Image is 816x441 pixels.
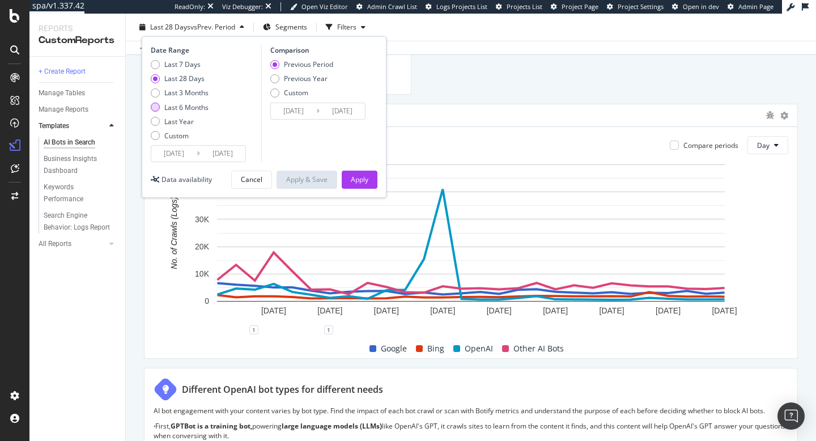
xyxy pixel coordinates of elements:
[271,103,316,119] input: Start Date
[426,2,487,11] a: Logs Projects List
[672,2,719,11] a: Open in dev
[161,175,212,184] div: Data availability
[154,406,788,415] p: AI bot engagement with your content varies by bot type. Find the impact of each bot crawl or scan...
[164,103,209,112] div: Last 6 Months
[44,181,107,205] div: Keywords Performance
[154,421,788,440] p: First, powering like OpenAI's GPT, it crawls sites to learn from the content it finds, and this c...
[496,2,542,11] a: Projects List
[487,306,512,315] text: [DATE]
[275,22,307,32] span: Segments
[551,2,598,11] a: Project Page
[320,103,365,119] input: End Date
[270,88,333,97] div: Custom
[135,18,249,36] button: Last 28 DaysvsPrev. Period
[656,306,681,315] text: [DATE]
[766,111,775,119] div: bug
[39,104,88,116] div: Manage Reports
[258,18,312,36] button: Segments
[175,2,205,11] div: ReadOnly:
[317,306,342,315] text: [DATE]
[195,269,210,278] text: 10K
[284,74,328,83] div: Previous Year
[342,171,377,189] button: Apply
[164,131,189,141] div: Custom
[39,87,117,99] a: Manage Tables
[241,175,262,184] div: Cancel
[44,210,117,234] a: Search Engine Behavior: Logs Report
[600,306,624,315] text: [DATE]
[154,421,155,431] strong: ·
[356,2,417,11] a: Admin Crawl List
[151,117,209,126] div: Last Year
[182,383,383,396] div: Different OpenAI bot types for different needs
[286,175,328,184] div: Apply & Save
[321,18,370,36] button: Filters
[324,325,333,334] div: 1
[757,141,770,150] span: Day
[507,2,542,11] span: Projects List
[543,306,568,315] text: [DATE]
[231,171,272,189] button: Cancel
[44,137,95,149] div: AI Bots in Search
[712,306,737,315] text: [DATE]
[436,2,487,11] span: Logs Projects List
[39,23,116,34] div: Reports
[164,117,194,126] div: Last Year
[465,342,493,355] span: OpenAI
[513,342,564,355] span: Other AI Bots
[151,146,197,162] input: Start Date
[222,2,263,11] div: Viz Debugger:
[39,120,106,132] a: Templates
[144,104,798,359] div: Crawl Volume By Search EngineCompare periodsDayA chart.11GoogleBingOpenAIOther AI Bots
[39,34,116,47] div: CustomReports
[39,238,106,250] a: All Reports
[337,22,356,32] div: Filters
[284,88,308,97] div: Custom
[427,342,444,355] span: Bing
[290,2,348,11] a: Open Viz Editor
[270,45,369,55] div: Comparison
[351,175,368,184] div: Apply
[39,120,69,132] div: Templates
[151,103,209,112] div: Last 6 Months
[151,45,258,55] div: Date Range
[738,2,773,11] span: Admin Page
[249,325,258,334] div: 1
[164,74,205,83] div: Last 28 Days
[381,342,407,355] span: Google
[200,146,245,162] input: End Date
[683,2,719,11] span: Open in dev
[44,210,110,234] div: Search Engine Behavior: Logs Report
[683,141,738,150] div: Compare periods
[777,402,805,430] div: Open Intercom Messenger
[618,2,664,11] span: Project Settings
[151,74,209,83] div: Last 28 Days
[261,306,286,315] text: [DATE]
[374,306,399,315] text: [DATE]
[277,171,337,189] button: Apply & Save
[151,88,209,97] div: Last 3 Months
[270,60,333,69] div: Previous Period
[44,153,109,177] div: Business Insights Dashboard
[562,2,598,11] span: Project Page
[205,297,209,306] text: 0
[39,66,117,78] a: + Create Report
[195,215,210,224] text: 30K
[747,136,788,154] button: Day
[150,22,190,32] span: Last 28 Days
[39,104,117,116] a: Manage Reports
[728,2,773,11] a: Admin Page
[44,181,117,205] a: Keywords Performance
[284,60,333,69] div: Previous Period
[164,88,209,97] div: Last 3 Months
[430,306,455,315] text: [DATE]
[607,2,664,11] a: Project Settings
[154,159,788,330] svg: A chart.
[282,421,382,431] strong: large language models (LLMs)
[270,74,333,83] div: Previous Year
[39,238,71,250] div: All Reports
[39,87,85,99] div: Manage Tables
[195,242,210,251] text: 20K
[44,137,117,149] a: AI Bots in Search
